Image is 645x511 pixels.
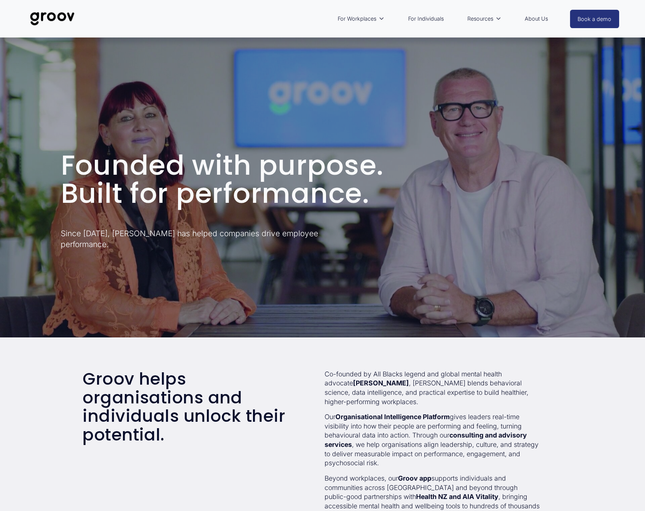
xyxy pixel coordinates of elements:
span: Resources [467,14,493,24]
strong: [PERSON_NAME] [353,379,409,387]
strong: Health NZ and AIA Vitality [416,493,498,501]
a: folder dropdown [464,10,505,27]
h1: Founded with purpose. Built for performance. [61,151,585,208]
a: folder dropdown [334,10,388,27]
p: Our gives leaders real-time visibility into how their people are performing and feeling, turning ... [325,412,540,468]
p: Since [DATE], [PERSON_NAME] has helped companies drive employee performance. [61,228,365,250]
p: Co-founded by All Blacks legend and global mental health advocate , [PERSON_NAME] blends behavior... [325,370,540,407]
img: Groov | Unlock Human Potential at Work and in Life [26,6,79,31]
strong: Groov app [398,474,431,482]
span: For Workplaces [338,14,376,24]
a: Book a demo [570,10,620,28]
a: For Individuals [404,10,447,27]
a: About Us [521,10,552,27]
strong: Organisational Intelligence Platform [335,413,450,421]
h2: Groov helps organisations and individuals unlock their potential. [82,370,298,445]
